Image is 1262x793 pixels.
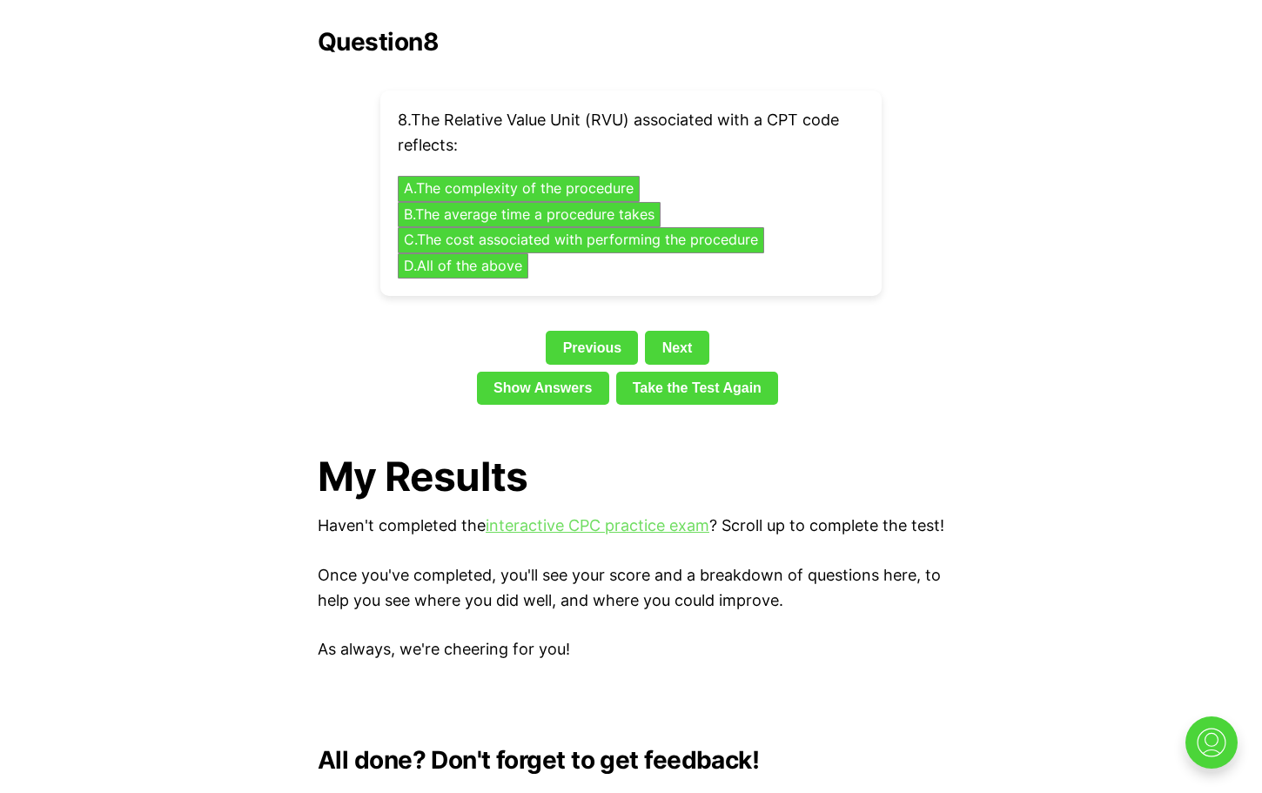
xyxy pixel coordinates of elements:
[546,331,638,364] a: Previous
[318,28,944,56] h2: Question 8
[318,637,944,662] p: As always, we're cheering for you!
[398,108,864,158] p: 8 . The Relative Value Unit (RVU) associated with a CPT code reflects:
[645,331,708,364] a: Next
[616,372,779,405] a: Take the Test Again
[398,253,528,279] button: D.All of the above
[318,454,944,500] h1: My Results
[486,516,709,534] a: interactive CPC practice exam
[1171,708,1262,793] iframe: portal-trigger
[477,372,609,405] a: Show Answers
[318,514,944,539] p: Haven't completed the ? Scroll up to complete the test!
[398,227,764,253] button: C.The cost associated with performing the procedure
[398,176,640,202] button: A.The complexity of the procedure
[318,563,944,614] p: Once you've completed, you'll see your score and a breakdown of questions here, to help you see w...
[398,202,661,228] button: B.The average time a procedure takes
[318,746,944,774] h2: All done? Don't forget to get feedback!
